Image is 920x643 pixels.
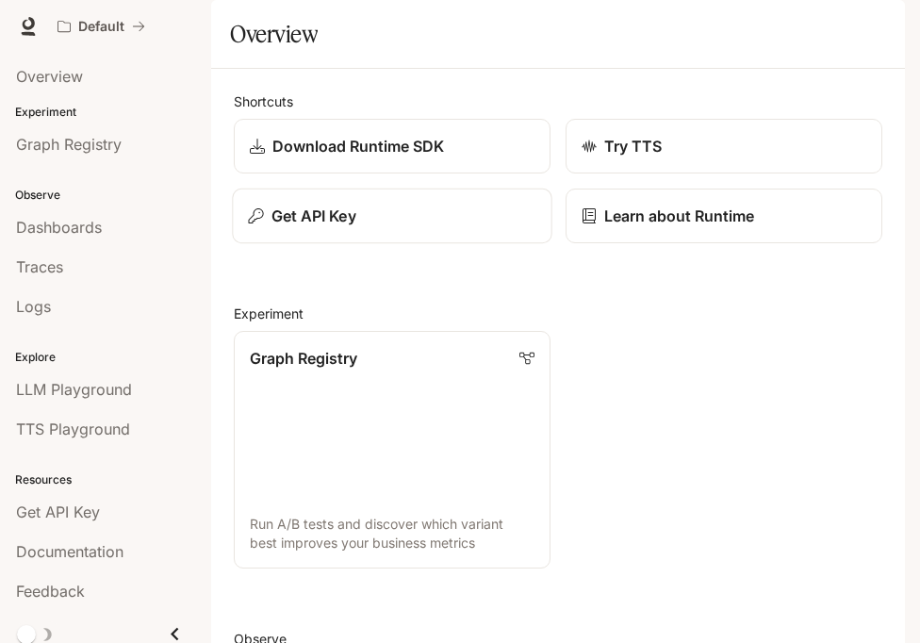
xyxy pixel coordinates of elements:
[566,189,882,243] a: Learn about Runtime
[271,205,356,227] p: Get API Key
[232,189,551,244] button: Get API Key
[234,91,882,111] h2: Shortcuts
[234,119,550,173] a: Download Runtime SDK
[230,15,318,53] h1: Overview
[272,135,444,157] p: Download Runtime SDK
[250,347,357,370] p: Graph Registry
[604,135,662,157] p: Try TTS
[566,119,882,173] a: Try TTS
[234,331,550,569] a: Graph RegistryRun A/B tests and discover which variant best improves your business metrics
[78,19,124,35] p: Default
[604,205,754,227] p: Learn about Runtime
[234,304,882,323] h2: Experiment
[250,515,534,552] p: Run A/B tests and discover which variant best improves your business metrics
[49,8,154,45] button: All workspaces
